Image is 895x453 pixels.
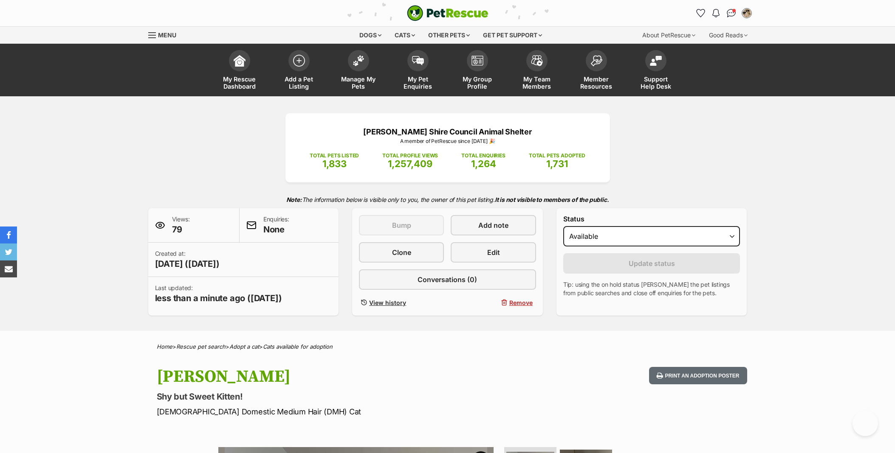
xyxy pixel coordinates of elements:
a: My Team Members [507,46,567,96]
div: Other pets [422,27,476,44]
button: Bump [359,215,444,235]
img: notifications-46538b983faf8c2785f20acdc204bb7945ddae34d4c08c2a6579f10ce5e182be.svg [712,9,719,17]
p: Tip: using the on hold status [PERSON_NAME] the pet listings from public searches and close off e... [563,280,740,297]
a: Favourites [694,6,708,20]
span: Remove [509,298,533,307]
a: Manage My Pets [329,46,388,96]
span: My Group Profile [458,75,497,90]
p: Views: [172,215,190,235]
p: Created at: [155,249,220,270]
span: Update status [629,258,675,268]
button: Update status [563,253,740,274]
img: member-resources-icon-8e73f808a243e03378d46382f2149f9095a855e16c252ad45f914b54edf8863c.svg [590,55,602,67]
button: My account [740,6,754,20]
button: Remove [451,296,536,309]
ul: Account quick links [694,6,754,20]
p: Shy but Sweet Kitten! [157,391,516,403]
a: Clone [359,242,444,263]
p: A member of PetRescue since [DATE] 🎉 [298,137,597,145]
div: Cats [389,27,421,44]
p: TOTAL PETS LISTED [310,152,359,159]
span: Bump [392,220,411,230]
label: Status [563,215,740,223]
strong: Note: [286,196,302,203]
p: The information below is visible only to you, the owner of this pet listing. [148,191,747,208]
p: TOTAL PETS ADOPTED [529,152,585,159]
span: 1,264 [471,158,496,169]
span: 1,731 [546,158,568,169]
span: less than a minute ago ([DATE]) [155,292,282,304]
div: Dogs [353,27,387,44]
a: Conversations (0) [359,269,536,290]
p: Last updated: [155,284,282,304]
a: Conversations [725,6,738,20]
span: My Team Members [518,75,556,90]
img: help-desk-icon-fdf02630f3aa405de69fd3d07c3f3aa587a6932b1a1747fa1d2bba05be0121f9.svg [650,56,662,66]
h1: [PERSON_NAME] [157,367,516,386]
img: team-members-icon-5396bd8760b3fe7c0b43da4ab00e1e3bb1a5d9ba89233759b79545d2d3fc5d0d.svg [531,55,543,66]
a: Menu [148,27,182,42]
img: chat-41dd97257d64d25036548639549fe6c8038ab92f7586957e7f3b1b290dea8141.svg [727,9,736,17]
span: View history [369,298,406,307]
span: Manage My Pets [339,75,378,90]
span: [DATE] ([DATE]) [155,258,220,270]
a: Support Help Desk [626,46,686,96]
span: Support Help Desk [637,75,675,90]
a: My Rescue Dashboard [210,46,269,96]
button: Print an adoption poster [649,367,747,384]
div: Get pet support [477,27,548,44]
span: None [263,224,289,235]
a: Rescue pet search [176,343,226,350]
img: Sutherland Shire Council Animal Shelter profile pic [743,9,751,17]
img: manage-my-pets-icon-02211641906a0b7f246fdf0571729dbe1e7629f14944591b6c1af311fb30b64b.svg [353,55,364,66]
a: View history [359,296,444,309]
span: Edit [487,247,500,257]
a: Adopt a cat [229,343,259,350]
a: Edit [451,242,536,263]
p: [DEMOGRAPHIC_DATA] Domestic Medium Hair (DMH) Cat [157,406,516,417]
span: Conversations (0) [418,274,477,285]
p: TOTAL ENQUIRIES [461,152,505,159]
div: > > > [136,344,760,350]
span: 1,257,409 [388,158,432,169]
img: group-profile-icon-3fa3cf56718a62981997c0bc7e787c4b2cf8bcc04b72c1350f741eb67cf2f40e.svg [471,56,483,66]
span: 79 [172,224,190,235]
a: Cats available for adoption [263,343,333,350]
span: Member Resources [577,75,615,90]
div: About PetRescue [636,27,701,44]
span: Menu [158,31,176,39]
a: Add a Pet Listing [269,46,329,96]
span: My Rescue Dashboard [220,75,259,90]
p: TOTAL PROFILE VIEWS [382,152,438,159]
span: Add a Pet Listing [280,75,318,90]
a: Home [157,343,172,350]
iframe: Help Scout Beacon - Open [853,411,878,436]
p: [PERSON_NAME] Shire Council Animal Shelter [298,126,597,137]
strong: It is not visible to members of the public. [495,196,609,203]
img: pet-enquiries-icon-7e3ad2cf08bfb03b45e93fb7055b45f3efa6380592205ae92323e6603595dc1f.svg [412,56,424,65]
button: Notifications [709,6,723,20]
a: Add note [451,215,536,235]
div: Good Reads [703,27,754,44]
a: PetRescue [407,5,488,21]
a: My Pet Enquiries [388,46,448,96]
span: Clone [392,247,411,257]
span: 1,833 [322,158,347,169]
img: dashboard-icon-eb2f2d2d3e046f16d808141f083e7271f6b2e854fb5c12c21221c1fb7104beca.svg [234,55,246,67]
img: add-pet-listing-icon-0afa8454b4691262ce3f59096e99ab1cd57d4a30225e0717b998d2c9b9846f56.svg [293,55,305,67]
a: My Group Profile [448,46,507,96]
a: Member Resources [567,46,626,96]
img: logo-cat-932fe2b9b8326f06289b0f2fb663e598f794de774fb13d1741a6617ecf9a85b4.svg [407,5,488,21]
p: Enquiries: [263,215,289,235]
span: Add note [478,220,508,230]
span: My Pet Enquiries [399,75,437,90]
